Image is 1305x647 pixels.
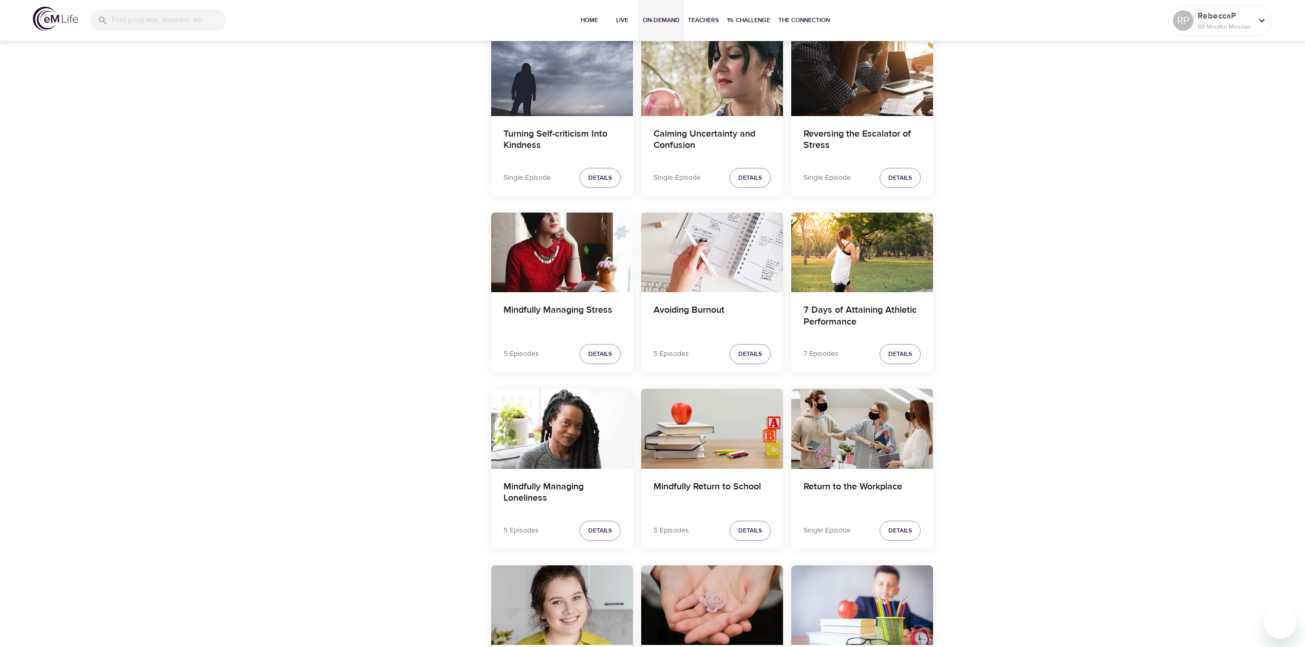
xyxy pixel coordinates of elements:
p: 5 Episodes [504,349,539,359]
span: Details [888,349,912,359]
h4: Mindfully Return to School [654,481,771,506]
span: The Connection [778,15,830,26]
button: Avoiding Burnout [641,213,783,292]
span: Live [610,15,635,26]
p: 58 Mindful Minutes [1198,22,1252,31]
h4: Calming Uncertainty and Confusion [654,128,771,153]
button: Calming Uncertainty and Confusion [641,36,783,116]
button: Grieving Mindfully: Supporting Suicide Loss Survivors [641,565,783,645]
button: Mindfully Managing Loneliness [491,389,633,468]
span: Home [577,15,602,26]
span: Details [738,349,762,359]
button: Mindfully Return to School [641,389,783,468]
span: Details [588,525,612,536]
h4: Reversing the Escalator of Stress [804,128,921,153]
span: Details [738,525,762,536]
span: Teachers [688,15,719,26]
p: Single Episode [804,525,851,536]
button: Details [880,521,921,541]
img: logo [33,7,78,31]
div: RP [1173,10,1194,31]
button: Details [880,344,921,364]
p: RebeccaP [1198,10,1252,22]
p: Single Episode [654,173,701,183]
h4: Return to the Workplace [804,481,921,506]
iframe: Button to launch messaging window [1264,606,1297,639]
button: Details [580,521,621,541]
p: 5 Episodes [654,525,689,536]
button: 7 Days of Attaining Athletic Performance [791,213,933,292]
span: Details [588,173,612,183]
p: 5 Episodes [504,525,539,536]
span: On-Demand [643,15,680,26]
button: Details [730,521,771,541]
p: 5 Episodes [654,349,689,359]
button: Details [880,168,921,188]
button: Details [730,168,771,188]
p: Single Episode [804,173,851,183]
span: Details [738,173,762,183]
button: Turning Self-criticism Into Kindness [491,36,633,116]
h4: Avoiding Burnout [654,305,771,329]
h4: Mindfully Managing Loneliness [504,481,621,506]
button: Navigating Stress and Burnout for Teachers and School Staff [791,565,933,645]
span: Details [888,525,912,536]
span: Details [888,173,912,183]
span: Details [588,349,612,359]
button: Details [580,168,621,188]
button: Details [580,344,621,364]
button: Reversing the Escalator of Stress [791,36,933,116]
p: 7 Episodes [804,349,838,359]
h4: 7 Days of Attaining Athletic Performance [804,305,921,329]
h4: Turning Self-criticism Into Kindness [504,128,621,153]
p: Single Episode [504,173,551,183]
span: 1% Challenge [727,15,770,26]
h4: Mindfully Managing Stress [504,305,621,329]
button: Return to the Workplace [791,389,933,468]
button: Details [730,344,771,364]
button: Mindfully Managing Stress [491,213,633,292]
button: 7 Days of Building Healthy Mental and Emotional Habits [491,565,633,645]
input: Find programs, teachers, etc... [112,9,226,31]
